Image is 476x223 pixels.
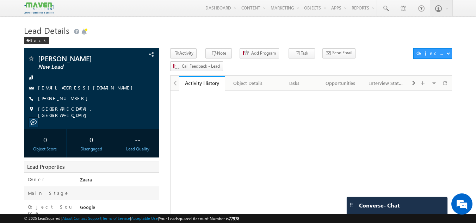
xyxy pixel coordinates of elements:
a: Object Details [225,76,271,91]
img: carter-drag [348,202,354,207]
a: Tasks [271,76,317,91]
button: Call Feedback - Lead [170,61,223,72]
div: -- [118,133,157,146]
a: Back [24,37,52,43]
div: Object Actions [416,50,446,56]
a: Contact Support [74,216,101,221]
span: [PHONE_NUMBER] [38,95,91,102]
div: 0 [72,133,111,146]
div: Object Details [231,79,265,87]
span: Lead Properties [27,163,64,170]
button: Task [289,48,315,58]
span: Call Feedback - Lead [182,63,220,69]
span: [GEOGRAPHIC_DATA], [GEOGRAPHIC_DATA] [38,106,147,118]
div: Interview Status [369,79,403,87]
div: Google [78,204,159,213]
a: Terms of Service [103,216,130,221]
button: Object Actions [413,48,452,59]
span: Zaara [80,176,92,182]
button: Add Program [240,48,279,58]
a: Interview Status [364,76,410,91]
img: Custom Logo [24,2,54,14]
div: Lead Quality [118,146,157,152]
div: Object Score [26,146,65,152]
span: Your Leadsquared Account Number is [159,216,239,221]
span: © 2025 LeadSquared | | | | | [24,215,239,222]
span: Lead Details [24,25,69,36]
button: Activity [170,48,197,58]
span: 77978 [229,216,239,221]
a: About [62,216,73,221]
label: Owner [28,176,44,182]
div: Back [24,37,49,44]
span: New Lead [38,63,122,70]
a: Activity History [179,76,225,91]
div: Activity History [184,80,220,86]
button: Note [205,48,232,58]
span: Add Program [251,50,276,56]
a: Acceptable Use [131,216,158,221]
a: Opportunities [317,76,364,91]
div: Opportunities [323,79,357,87]
span: Converse - Chat [359,202,400,209]
a: [EMAIL_ADDRESS][DOMAIN_NAME] [38,85,136,91]
label: Main Stage [28,190,69,196]
button: Send Email [322,48,356,58]
span: Send Email [332,50,352,56]
div: 0 [26,133,65,146]
div: Tasks [277,79,311,87]
div: Disengaged [72,146,111,152]
span: [PERSON_NAME] [38,55,122,62]
label: Object Source [28,204,73,216]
